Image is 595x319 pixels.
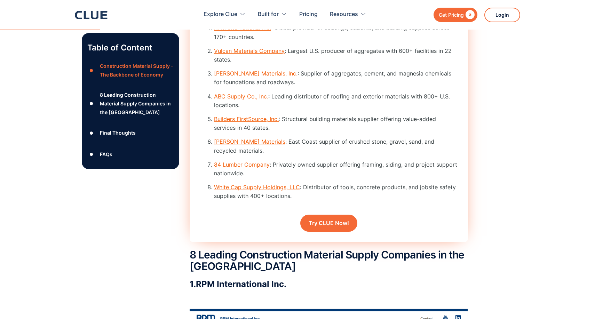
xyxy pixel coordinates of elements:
a: ●8 Leading Construction Material Supply Companies in the [GEOGRAPHIC_DATA] [87,90,174,117]
div: Final Thoughts [100,128,136,137]
a: ●Final Thoughts [87,128,174,138]
div: Construction Material Supply - The Backbone of Economy [100,62,174,79]
li: : Global provider of coatings, sealants, and building supplies across 170+ countries. [214,24,458,41]
div: Built for [258,3,287,25]
div: ● [87,149,96,160]
div:  [464,10,475,19]
div: FAQs [100,150,112,159]
a: ●Construction Material Supply - The Backbone of Economy [87,62,174,79]
li: : Leading distributor of roofing and exterior materials with 800+ U.S. locations. [214,92,458,110]
a: ABC Supply Co., Inc. [214,93,268,100]
div: 8 Leading Construction Material Supply Companies in the [GEOGRAPHIC_DATA] [100,90,174,117]
li: : East Coast supplier of crushed stone, gravel, sand, and recycled materials. [214,137,458,155]
a: Login [484,8,520,22]
p: ‍ [190,293,468,302]
li: : Largest U.S. producer of aggregates with 600+ facilities in 22 states. [214,47,458,64]
a: Get Pricing [434,8,477,22]
a: White Cap Supply Holdings, LLC [214,184,300,191]
a: Try CLUE Now! [300,215,357,232]
li: : Distributor of tools, concrete products, and jobsite safety supplies with 400+ locations. [214,183,458,200]
a: Builders FirstSource, Inc. [214,115,279,122]
h3: 1. . [190,279,468,289]
div: Built for [258,3,279,25]
a: [PERSON_NAME] Materials, Inc. [214,70,297,77]
div: ● [87,128,96,138]
div: ● [87,98,96,109]
strong: RPM International Inc [196,279,284,289]
li: : Structural building materials supplier offering value-added services in 40 states. [214,115,458,132]
a: Pricing [299,3,318,25]
h2: 8 Leading Construction Material Supply Companies in the [GEOGRAPHIC_DATA] [190,249,468,272]
a: [PERSON_NAME] Materials [214,138,285,145]
div: Resources [330,3,366,25]
li: : Supplier of aggregates, cement, and magnesia chemicals for foundations and roadways. [214,69,458,87]
a: ●FAQs [87,149,174,160]
a: 84 Lumber Company [214,161,270,168]
div: ● [87,65,96,76]
a: Vulcan Materials Company [214,47,285,54]
div: Resources [330,3,358,25]
div: Get Pricing [439,10,464,19]
p: Table of Content [87,42,174,53]
div: Explore Clue [204,3,246,25]
li: : Privately owned supplier offering framing, siding, and project support nationwide. [214,160,458,178]
div: Explore Clue [204,3,237,25]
